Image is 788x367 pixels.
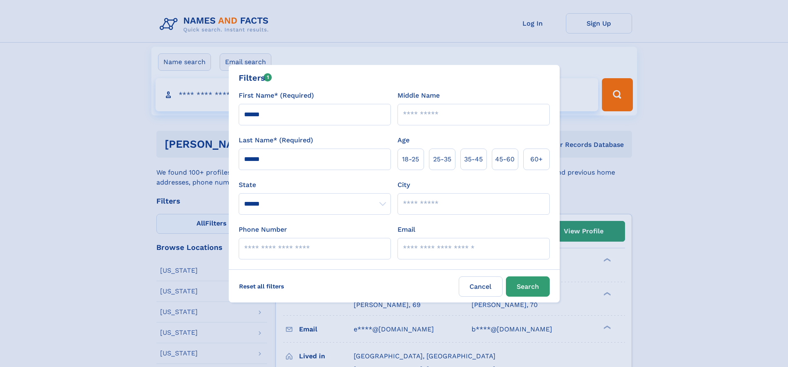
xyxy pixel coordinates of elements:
label: Age [398,135,410,145]
label: Email [398,225,415,235]
label: Last Name* (Required) [239,135,313,145]
button: Search [506,276,550,297]
span: 45‑60 [495,154,515,164]
label: Cancel [459,276,503,297]
div: Filters [239,72,272,84]
span: 18‑25 [402,154,419,164]
label: First Name* (Required) [239,91,314,101]
span: 25‑35 [433,154,451,164]
label: City [398,180,410,190]
label: State [239,180,391,190]
label: Middle Name [398,91,440,101]
span: 60+ [530,154,543,164]
label: Phone Number [239,225,287,235]
label: Reset all filters [234,276,290,296]
span: 35‑45 [464,154,483,164]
